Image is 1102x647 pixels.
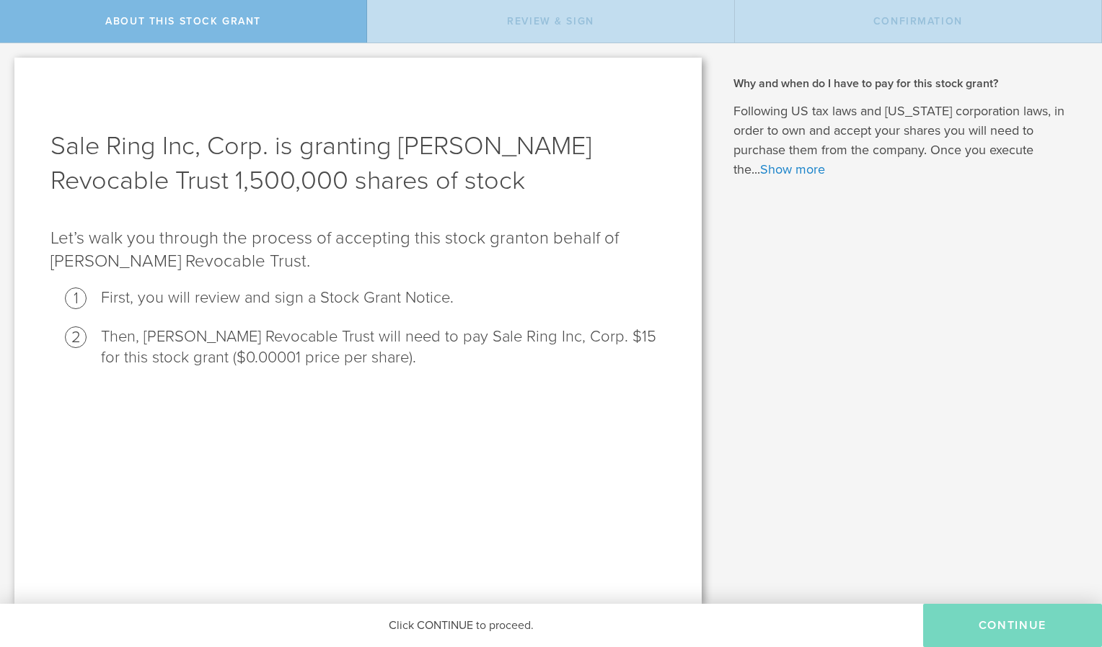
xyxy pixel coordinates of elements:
[105,15,261,27] span: About this stock grant
[733,76,1080,92] h2: Why and when do I have to pay for this stock grant?
[50,129,666,198] h1: Sale Ring Inc, Corp. is granting [PERSON_NAME] Revocable Trust 1,500,000 shares of stock
[101,287,666,308] li: First, you will review and sign a Stock Grant Notice.
[873,15,963,27] span: Confirmation
[101,326,666,368] li: Then, [PERSON_NAME] Revocable Trust will need to pay Sale Ring Inc, Corp. $15 for this stock gran...
[733,102,1080,179] p: Following US tax laws and [US_STATE] corporation laws, in order to own and accept your shares you...
[1030,535,1102,604] iframe: Chat Widget
[923,604,1102,647] button: CONTINUE
[507,15,594,27] span: Review & Sign
[50,227,666,273] p: Let’s walk you through the process of accepting this stock grant .
[760,161,825,177] a: Show more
